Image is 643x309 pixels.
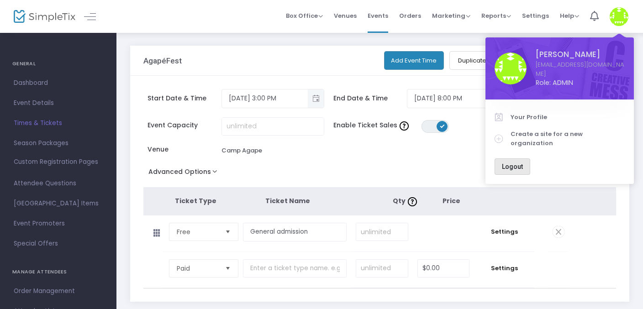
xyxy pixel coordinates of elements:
button: Duplicate [449,51,495,70]
button: Select [221,260,234,277]
span: Role: ADMIN [536,78,625,88]
input: Select date & time [222,91,308,106]
span: Ticket Name [265,196,310,205]
span: Start Date & Time [148,94,221,103]
span: [GEOGRAPHIC_DATA] Items [14,198,103,209]
span: Settings [522,4,549,27]
img: question-mark [400,121,409,131]
span: Marketing [432,11,470,20]
span: Season Packages [14,137,103,149]
span: Enable Ticket Sales [333,120,422,130]
span: Event Promoters [14,218,103,230]
button: Add Event Time [384,51,444,70]
span: Venue [148,145,221,154]
span: Paid [177,264,218,273]
div: Camp Agape [221,146,262,155]
span: Custom Registration Pages [14,157,98,167]
a: Create a site for a new organization [495,126,625,152]
h4: GENERAL [12,55,104,73]
input: Enter a ticket type name. e.g. General Admission [243,223,347,241]
span: Help [560,11,579,20]
span: Your Profile [511,113,625,122]
span: Order Management [14,285,103,297]
input: unlimited [222,118,324,135]
span: Venues [334,4,357,27]
h3: AgapéFest [143,56,182,65]
span: Event Details [14,97,103,109]
input: unlimited [356,260,407,277]
span: Special Offers [14,238,103,250]
button: Logout [495,158,530,175]
button: Select [221,223,234,241]
span: Create a site for a new organization [511,130,625,147]
span: Settings [479,264,529,273]
a: [EMAIL_ADDRESS][DOMAIN_NAME] [536,60,625,78]
span: Attendee Questions [14,178,103,189]
h4: MANAGE ATTENDEES [12,263,104,281]
span: Box Office [286,11,323,20]
input: Select date & time [407,91,494,106]
span: Price [443,196,460,205]
img: question-mark [408,197,417,206]
span: Events [368,4,388,27]
a: Your Profile [495,109,625,126]
span: Free [177,227,218,236]
span: Times & Tickets [14,117,103,129]
span: Settings [479,227,529,236]
span: Ticket Type [175,196,216,205]
input: Price [418,260,469,277]
span: Logout [502,163,523,170]
input: unlimited [356,223,407,241]
span: Reports [481,11,511,20]
button: Advanced Options [143,165,226,182]
span: Event Capacity [148,120,221,130]
span: Orders [399,4,421,27]
span: Qty [393,196,419,205]
span: Dashboard [14,77,103,89]
span: ON [440,124,445,128]
button: Toggle popup [308,89,324,108]
span: [PERSON_NAME] [536,49,625,60]
span: End Date & Time [333,94,407,103]
input: Enter a ticket type name. e.g. General Admission [243,259,347,278]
